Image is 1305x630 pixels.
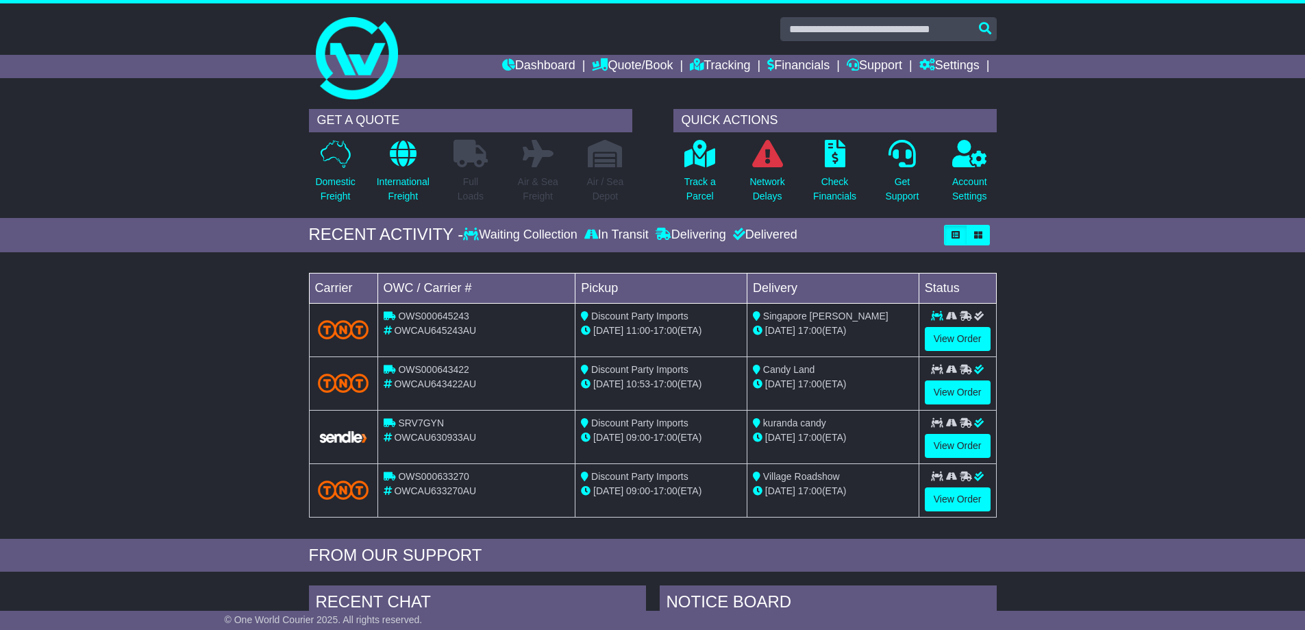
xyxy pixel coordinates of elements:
span: OWCAU643422AU [394,378,476,389]
div: GET A QUOTE [309,109,632,132]
span: 17:00 [798,432,822,443]
span: OWS000645243 [398,311,469,322]
span: [DATE] [765,378,795,389]
p: Account Settings [952,175,987,204]
p: International Freight [377,175,430,204]
span: OWS000633270 [398,471,469,482]
p: Network Delays [749,175,784,204]
span: 10:53 [626,378,650,389]
span: OWCAU630933AU [394,432,476,443]
span: OWCAU645243AU [394,325,476,336]
div: NOTICE BOARD [660,585,997,622]
span: Singapore [PERSON_NAME] [763,311,888,322]
p: Check Financials [813,175,856,204]
div: RECENT ACTIVITY - [309,225,464,245]
td: Delivery [747,273,919,303]
td: OWC / Carrier # [377,273,575,303]
div: QUICK ACTIONS [673,109,997,132]
div: Delivered [730,228,797,243]
div: (ETA) [753,324,913,338]
span: Discount Party Imports [591,364,688,375]
span: Candy Land [763,364,815,375]
span: [DATE] [593,432,623,443]
a: View Order [925,327,991,351]
a: Financials [767,55,830,78]
div: In Transit [581,228,652,243]
img: GetCarrierServiceLogo [318,430,369,444]
span: Discount Party Imports [591,471,688,482]
span: 17:00 [798,378,822,389]
a: Settings [919,55,980,78]
span: 11:00 [626,325,650,336]
img: TNT_Domestic.png [318,320,369,339]
div: (ETA) [753,377,913,391]
img: TNT_Domestic.png [318,374,369,392]
span: [DATE] [765,485,795,496]
td: Carrier [309,273,377,303]
span: 17:00 [654,325,678,336]
span: [DATE] [765,325,795,336]
a: View Order [925,434,991,458]
td: Pickup [575,273,747,303]
a: Quote/Book [592,55,673,78]
a: GetSupport [884,139,919,211]
td: Status [919,273,996,303]
span: 09:00 [626,432,650,443]
div: Waiting Collection [463,228,580,243]
a: View Order [925,487,991,511]
span: 17:00 [654,485,678,496]
span: [DATE] [593,485,623,496]
span: Discount Party Imports [591,417,688,428]
div: RECENT CHAT [309,585,646,622]
div: - (ETA) [581,324,741,338]
div: FROM OUR SUPPORT [309,546,997,566]
p: Get Support [885,175,919,204]
a: Track aParcel [684,139,717,211]
span: [DATE] [593,325,623,336]
span: OWCAU633270AU [394,485,476,496]
a: DomesticFreight [314,139,356,211]
span: OWS000643422 [398,364,469,375]
div: Delivering [652,228,730,243]
span: SRV7GYN [398,417,444,428]
div: - (ETA) [581,431,741,445]
span: 17:00 [798,325,822,336]
p: Track a Parcel [684,175,716,204]
span: 09:00 [626,485,650,496]
a: Support [847,55,902,78]
span: © One World Courier 2025. All rights reserved. [225,614,423,625]
a: NetworkDelays [749,139,785,211]
p: Domestic Freight [315,175,355,204]
div: (ETA) [753,431,913,445]
img: TNT_Domestic.png [318,481,369,499]
span: 17:00 [798,485,822,496]
p: Air / Sea Depot [587,175,624,204]
span: [DATE] [765,432,795,443]
p: Full Loads [453,175,488,204]
div: (ETA) [753,484,913,498]
span: 17:00 [654,378,678,389]
div: - (ETA) [581,377,741,391]
a: InternationalFreight [376,139,430,211]
span: 17:00 [654,432,678,443]
span: kuranda candy [763,417,826,428]
span: Village Roadshow [763,471,840,482]
a: Tracking [690,55,750,78]
a: CheckFinancials [812,139,857,211]
span: Discount Party Imports [591,311,688,322]
p: Air & Sea Freight [518,175,558,204]
a: View Order [925,380,991,404]
a: AccountSettings [952,139,988,211]
div: - (ETA) [581,484,741,498]
a: Dashboard [502,55,575,78]
span: [DATE] [593,378,623,389]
